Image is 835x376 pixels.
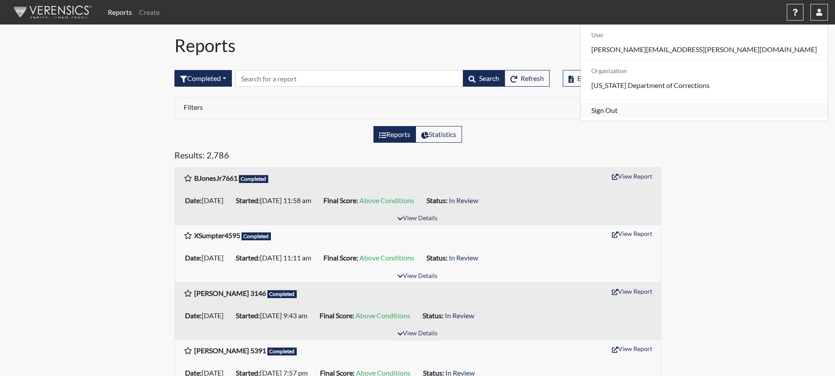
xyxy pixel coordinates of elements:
[194,289,266,297] b: [PERSON_NAME] 3146
[181,251,232,265] li: [DATE]
[608,169,656,183] button: View Report
[563,70,616,87] button: Export List
[232,193,320,207] li: [DATE] 11:58 am
[608,342,656,355] button: View Report
[608,285,656,298] button: View Report
[577,74,610,82] span: Export List
[135,4,163,21] a: Create
[185,311,202,320] b: Date:
[505,70,550,87] button: Refresh
[174,70,232,87] button: Completed
[449,196,478,204] span: In Review
[184,103,411,111] h6: Filters
[174,150,661,164] h5: Results: 2,786
[104,4,135,21] a: Reports
[232,309,316,323] li: [DATE] 9:43 am
[521,74,544,82] span: Refresh
[242,232,271,240] span: Completed
[449,253,478,262] span: In Review
[194,346,266,355] b: [PERSON_NAME] 5391
[236,196,260,204] b: Started:
[267,348,297,355] span: Completed
[423,311,444,320] b: Status:
[355,311,410,320] span: Above Conditions
[194,231,240,239] b: XSumpter4595
[185,253,202,262] b: Date:
[235,70,463,87] input: Search by Registration ID, Interview Number, or Investigation Name.
[445,311,474,320] span: In Review
[174,70,232,87] div: Filter by interview status
[194,174,238,182] b: BJonesJr7661
[323,196,358,204] b: Final Score:
[320,311,354,320] b: Final Score:
[181,193,232,207] li: [DATE]
[426,196,448,204] b: Status:
[267,290,297,298] span: Completed
[581,28,828,42] h6: User
[236,311,260,320] b: Started:
[373,126,416,143] label: View the list of reports
[479,74,499,82] span: Search
[608,227,656,240] button: View Report
[581,78,828,92] p: [US_STATE] Department of Corrections
[359,253,414,262] span: Above Conditions
[185,196,202,204] b: Date:
[581,64,828,78] h6: Organization
[232,251,320,265] li: [DATE] 11:11 am
[581,103,828,117] a: Sign Out
[394,271,441,282] button: View Details
[177,103,658,113] div: Click to expand/collapse filters
[236,253,260,262] b: Started:
[463,70,505,87] button: Search
[181,309,232,323] li: [DATE]
[426,253,448,262] b: Status:
[416,126,462,143] label: View statistics about completed interviews
[394,328,441,340] button: View Details
[394,213,441,225] button: View Details
[239,175,269,183] span: Completed
[174,35,661,56] h1: Reports
[359,196,414,204] span: Above Conditions
[581,42,828,56] a: [PERSON_NAME][EMAIL_ADDRESS][PERSON_NAME][DOMAIN_NAME]
[323,253,358,262] b: Final Score:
